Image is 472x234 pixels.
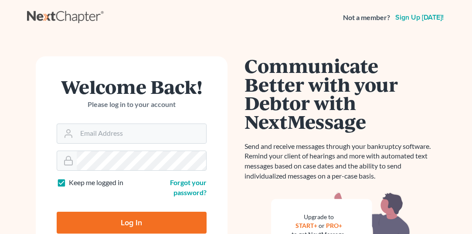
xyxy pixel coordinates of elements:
a: Forgot your password? [170,178,207,196]
h1: Welcome Back! [57,77,207,96]
p: Please log in to your account [57,100,207,110]
strong: Not a member? [343,13,390,23]
a: START+ [295,222,317,229]
a: PRO+ [326,222,342,229]
a: Sign up [DATE]! [394,14,445,21]
p: Send and receive messages through your bankruptcy software. Remind your client of hearings and mo... [245,141,437,181]
div: Upgrade to [292,213,346,221]
span: or [319,222,325,229]
input: Log In [57,212,207,234]
h1: Communicate Better with your Debtor with NextMessage [245,56,437,131]
input: Email Address [77,124,206,143]
label: Keep me logged in [69,178,123,188]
